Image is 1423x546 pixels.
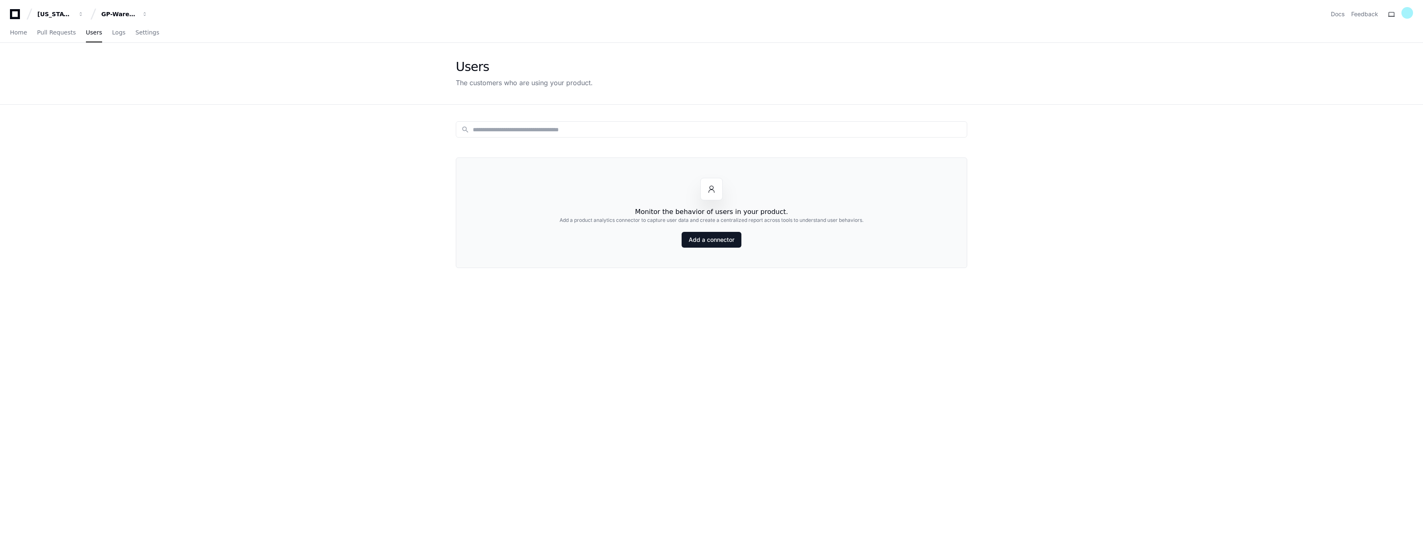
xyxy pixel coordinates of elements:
[112,30,125,35] span: Logs
[37,10,73,18] div: [US_STATE] Pacific
[37,30,76,35] span: Pull Requests
[461,125,469,134] mat-icon: search
[10,30,27,35] span: Home
[1351,10,1378,18] button: Feedback
[98,7,151,22] button: GP-WarehouseControlCenterWCC)
[456,59,593,74] div: Users
[456,78,593,88] div: The customers who are using your product.
[682,232,741,248] a: Add a connector
[635,207,788,217] h1: Monitor the behavior of users in your product.
[37,23,76,42] a: Pull Requests
[135,30,159,35] span: Settings
[135,23,159,42] a: Settings
[10,23,27,42] a: Home
[34,7,87,22] button: [US_STATE] Pacific
[86,23,102,42] a: Users
[112,23,125,42] a: Logs
[101,10,137,18] div: GP-WarehouseControlCenterWCC)
[560,217,863,224] h2: Add a product analytics connector to capture user data and create a centralized report across too...
[1331,10,1345,18] a: Docs
[86,30,102,35] span: Users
